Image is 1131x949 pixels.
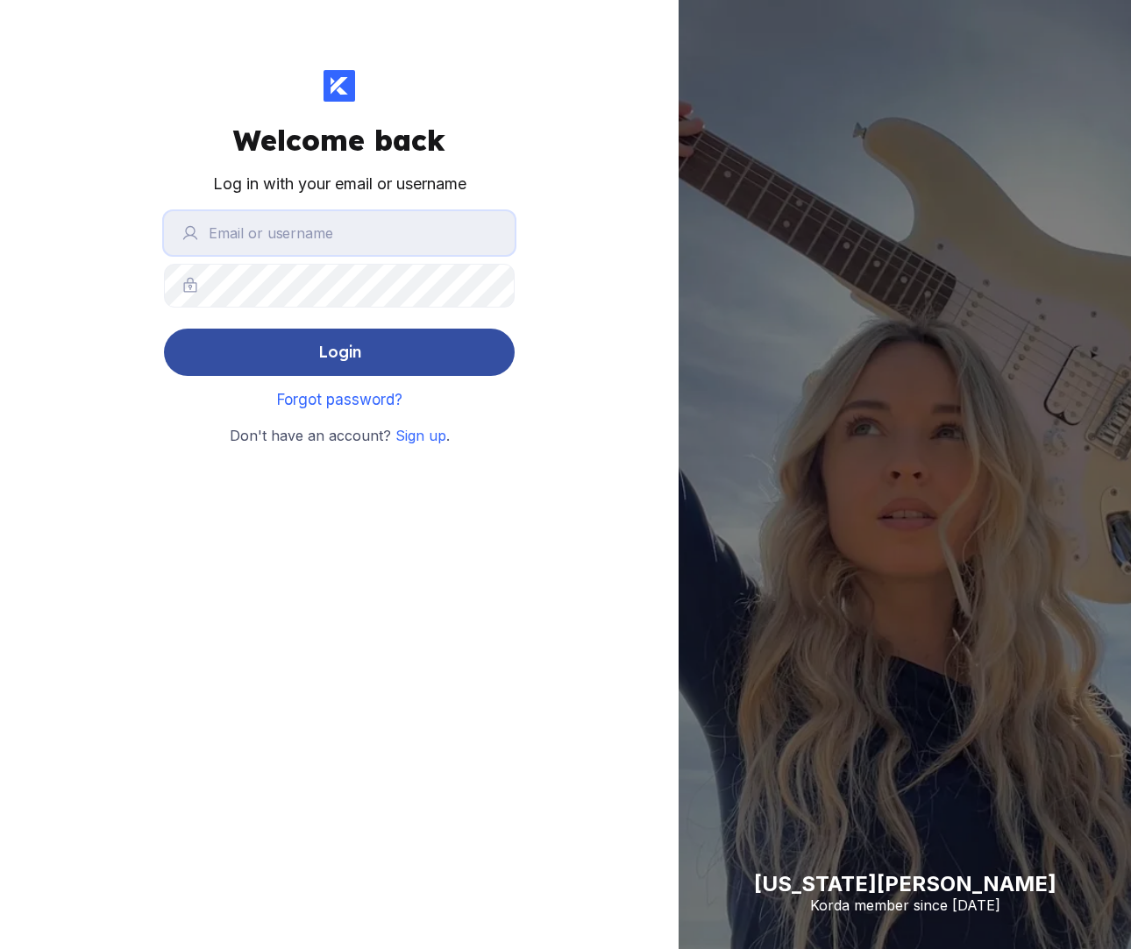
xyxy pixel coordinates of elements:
button: Login [164,329,515,376]
div: Log in with your email or username [213,172,466,197]
a: Forgot password? [277,391,402,408]
div: Welcome back [233,123,445,158]
input: Email or username [164,211,515,255]
div: [US_STATE][PERSON_NAME] [754,871,1056,896]
small: Don't have an account? . [230,425,450,448]
div: Login [318,335,361,370]
div: Korda member since [DATE] [754,896,1056,914]
a: Sign up [395,427,446,444]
